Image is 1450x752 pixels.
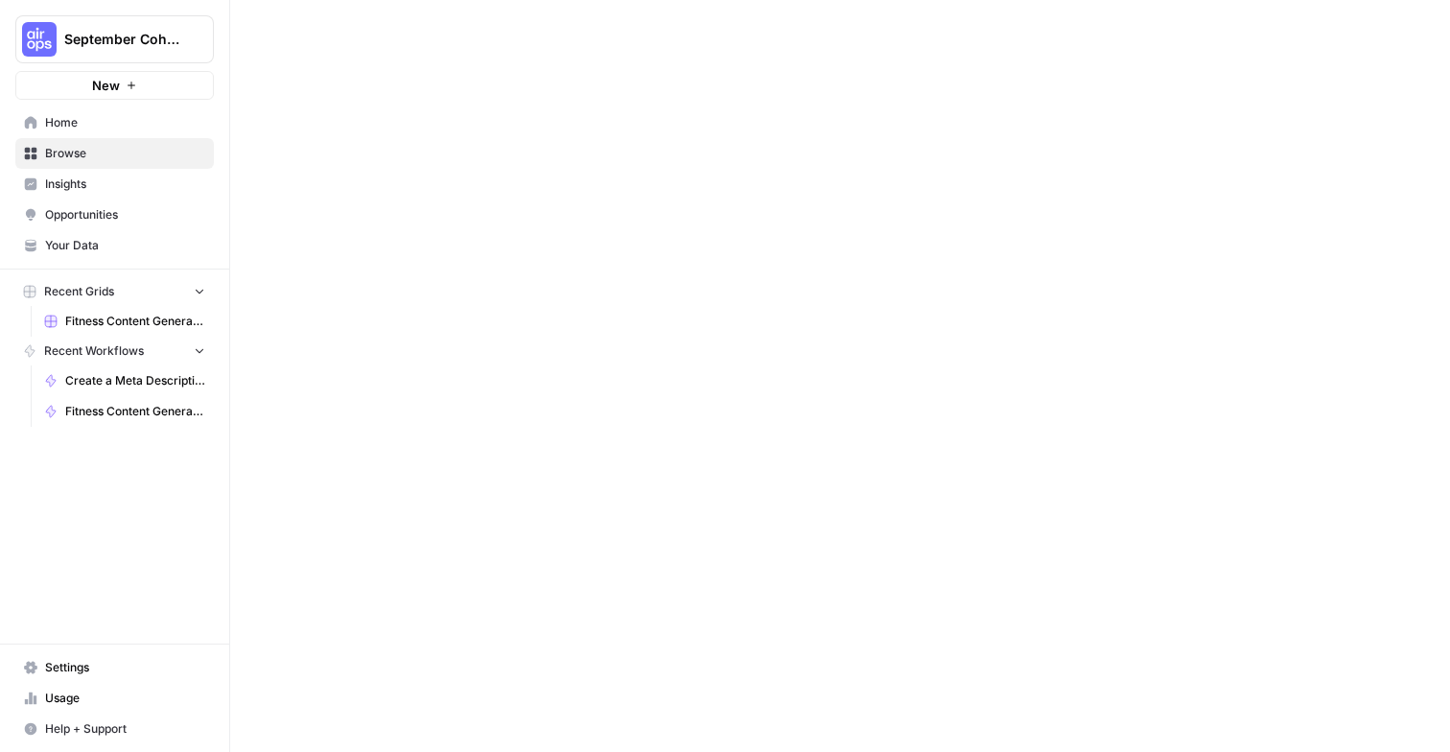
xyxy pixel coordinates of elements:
button: Recent Grids [15,277,214,306]
span: Insights [45,176,205,193]
a: Settings [15,652,214,683]
span: Create a Meta Description (Stijn) [65,372,205,389]
span: Usage [45,690,205,707]
span: Help + Support [45,720,205,738]
span: Fitness Content Generator (Stijn) [65,403,205,420]
span: New [92,76,120,95]
span: Opportunities [45,206,205,223]
a: Opportunities [15,200,214,230]
span: Home [45,114,205,131]
a: Create a Meta Description (Stijn) [35,365,214,396]
span: Fitness Content Generator (Stijn) [65,313,205,330]
a: Usage [15,683,214,714]
span: Recent Workflows [44,342,144,360]
span: September Cohort [64,30,180,49]
span: Settings [45,659,205,676]
button: Workspace: September Cohort [15,15,214,63]
img: September Cohort Logo [22,22,57,57]
span: Recent Grids [44,283,114,300]
a: Insights [15,169,214,200]
span: Your Data [45,237,205,254]
a: Fitness Content Generator (Stijn) [35,396,214,427]
button: New [15,71,214,100]
span: Browse [45,145,205,162]
button: Help + Support [15,714,214,744]
a: Fitness Content Generator (Stijn) [35,306,214,337]
a: Your Data [15,230,214,261]
button: Recent Workflows [15,337,214,365]
a: Browse [15,138,214,169]
a: Home [15,107,214,138]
